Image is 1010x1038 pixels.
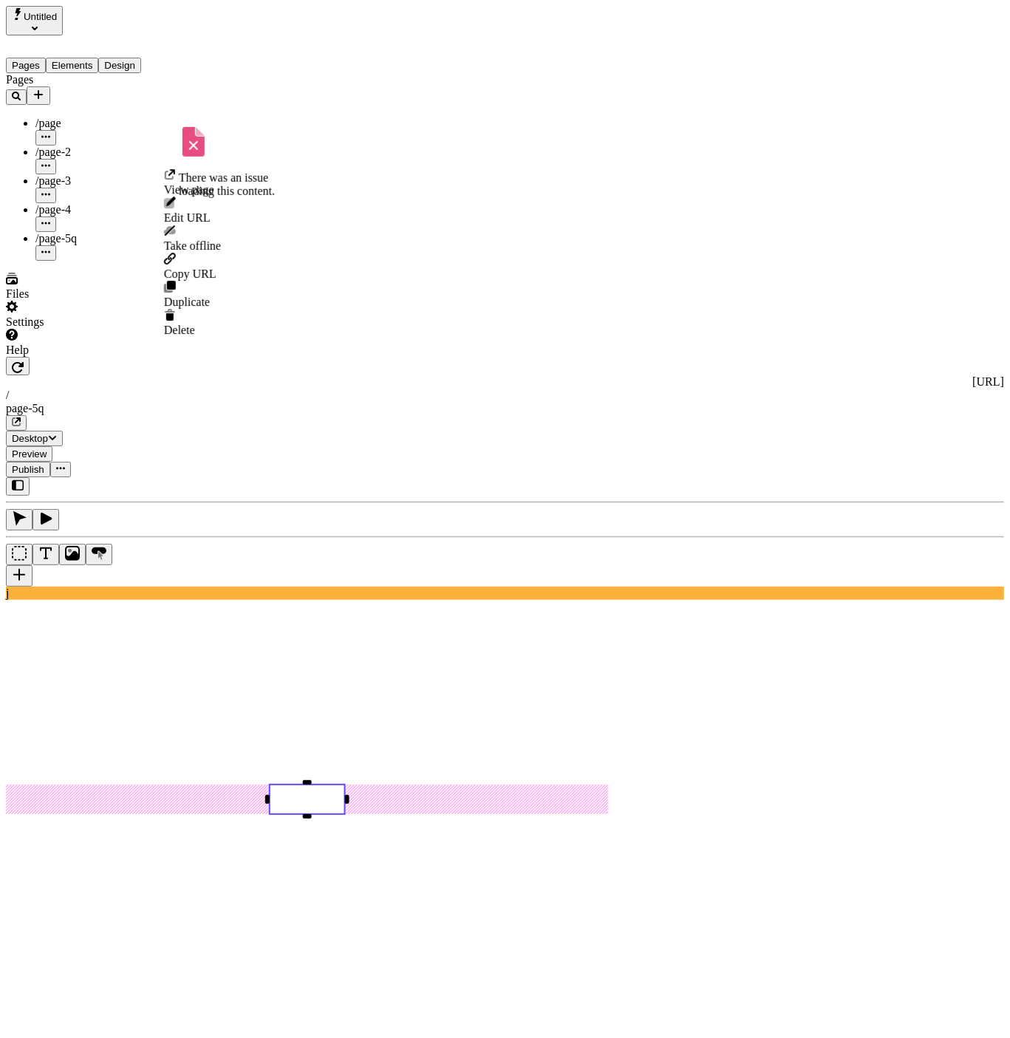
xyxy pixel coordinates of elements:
[27,86,50,105] button: Add new
[6,544,33,565] button: Box
[164,211,211,224] span: Edit URL
[164,267,216,280] span: Copy URL
[6,402,1004,415] div: page-5q
[6,446,52,462] button: Preview
[6,431,63,446] button: Desktop
[86,544,112,565] button: Button
[35,174,71,187] span: /page-3
[6,12,216,25] p: Cookie Test Route
[98,58,141,73] button: Design
[6,287,182,301] div: Files
[35,117,61,129] span: /page
[6,389,1004,402] div: /
[33,544,59,565] button: Text
[164,239,221,252] span: Take offline
[6,73,182,86] div: Pages
[164,296,210,308] span: Duplicate
[12,464,44,475] span: Publish
[6,375,1004,389] div: [URL]
[12,448,47,460] span: Preview
[24,11,57,22] span: Untitled
[35,232,77,245] span: /page-5q
[179,171,290,198] p: There was an issue loading this content.
[6,58,46,73] button: Pages
[35,203,71,216] span: /page-4
[35,146,71,158] span: /page-2
[59,544,86,565] button: Image
[6,587,1004,600] div: j
[6,315,182,329] div: Settings
[6,462,50,477] button: Publish
[12,433,48,444] span: Desktop
[6,344,182,357] div: Help
[164,183,214,196] span: View page
[6,6,63,35] button: Select site
[164,324,195,336] span: Delete
[46,58,99,73] button: Elements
